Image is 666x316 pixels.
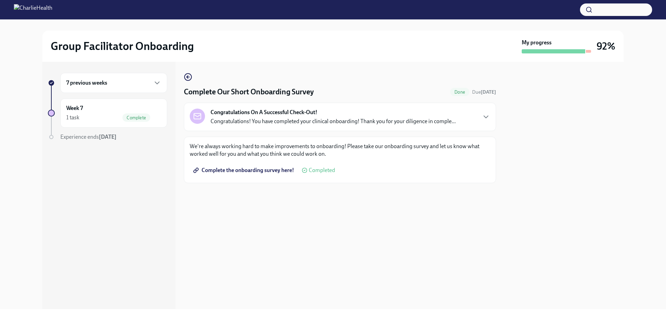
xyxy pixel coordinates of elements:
span: Due [472,89,496,95]
p: We're always working hard to make improvements to onboarding! Please take our onboarding survey a... [190,143,490,158]
strong: [DATE] [99,134,117,140]
div: 1 task [66,114,79,121]
span: Complete [122,115,150,120]
strong: My progress [522,39,552,46]
a: Week 71 taskComplete [48,99,167,128]
h2: Group Facilitator Onboarding [51,39,194,53]
a: Complete the onboarding survey here! [190,163,299,177]
div: 7 previous weeks [60,73,167,93]
span: Done [450,89,469,95]
span: August 26th, 2025 09:00 [472,89,496,95]
span: Completed [309,168,335,173]
img: CharlieHealth [14,4,52,15]
p: Congratulations! You have completed your clinical onboarding! Thank you for your diligence in com... [211,118,456,125]
strong: [DATE] [481,89,496,95]
h6: Week 7 [66,104,83,112]
h6: 7 previous weeks [66,79,107,87]
h4: Complete Our Short Onboarding Survey [184,87,314,97]
span: Complete the onboarding survey here! [195,167,294,174]
strong: Congratulations On A Successful Check-Out! [211,109,317,116]
h3: 92% [597,40,615,52]
span: Experience ends [60,134,117,140]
